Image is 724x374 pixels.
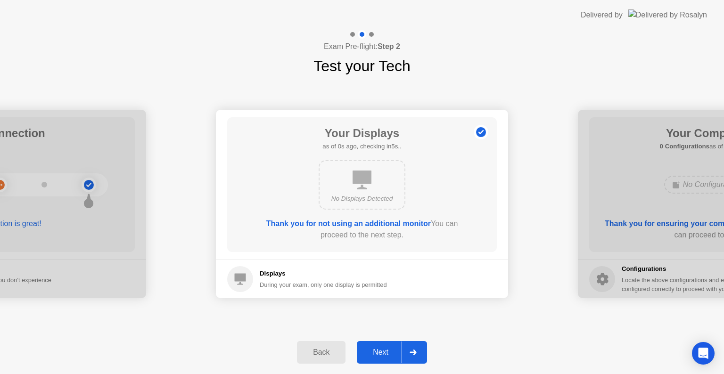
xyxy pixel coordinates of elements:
h5: as of 0s ago, checking in5s.. [322,142,401,151]
b: Step 2 [378,42,400,50]
div: No Displays Detected [327,194,397,203]
div: You can proceed to the next step. [254,218,470,241]
img: Delivered by Rosalyn [628,9,707,20]
div: Back [300,348,343,357]
h5: Displays [260,269,387,278]
button: Back [297,341,346,364]
div: During your exam, only one display is permitted [260,280,387,289]
div: Delivered by [581,9,623,21]
button: Next [357,341,427,364]
h1: Test your Tech [313,55,411,77]
h4: Exam Pre-flight: [324,41,400,52]
div: Next [360,348,402,357]
h1: Your Displays [322,125,401,142]
b: Thank you for not using an additional monitor [266,220,431,228]
div: Open Intercom Messenger [692,342,715,365]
